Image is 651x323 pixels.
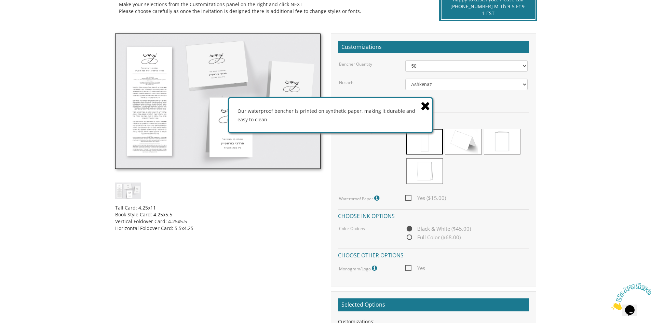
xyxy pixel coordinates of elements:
[338,112,529,124] h4: Choose paper options
[115,183,141,199] img: cbstyle2.jpg
[405,225,471,233] span: Black & White ($45.00)
[339,226,365,231] label: Color Options
[115,33,321,169] img: cbstyle2.jpg
[339,194,381,203] label: Waterproof Paper
[3,3,45,30] img: Chat attention grabber
[229,98,432,132] div: Our waterproof bencher is printed on synthetic paper, making it durable and easy to clean
[115,199,321,232] div: Tall Card: 4.25x11 Book Style Card: 4.25x5.5 Vertical Foldover Card: 4.25x5.5 Horizontal Foldover...
[405,264,425,272] span: Yes
[339,80,353,85] label: Nusach
[338,298,529,311] h2: Selected Options
[338,209,529,221] h4: Choose ink options
[119,1,423,15] div: Make your selections from the Customizations panel on the right and click NEXT Please choose care...
[405,233,461,242] span: Full Color ($68.00)
[339,264,379,273] label: Monogram/Logo
[338,41,529,54] h2: Customizations
[338,248,529,260] h4: Choose other options
[609,280,651,313] iframe: chat widget
[339,61,372,67] label: Bencher Quantity
[405,194,446,202] span: Yes ($15.00)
